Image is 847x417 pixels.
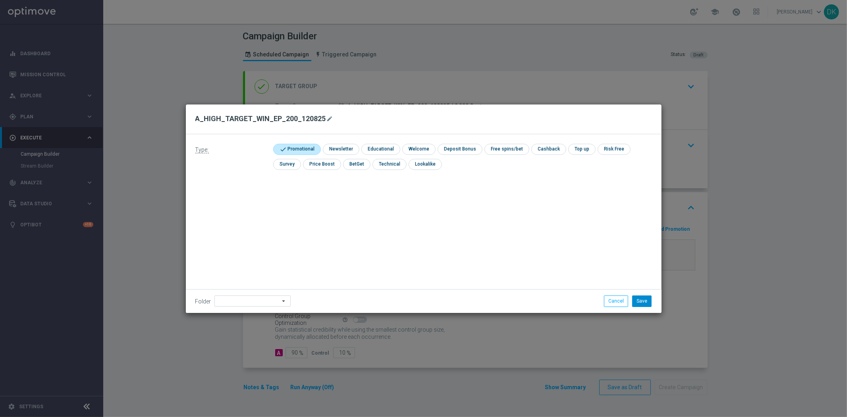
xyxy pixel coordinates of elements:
[604,295,628,307] button: Cancel
[280,296,288,306] i: arrow_drop_down
[195,298,211,305] label: Folder
[327,116,333,122] i: mode_edit
[195,147,209,153] span: Type:
[632,295,652,307] button: Save
[195,114,326,124] h2: A_HIGH_TARGET_WIN_EP_200_120825
[326,114,336,124] button: mode_edit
